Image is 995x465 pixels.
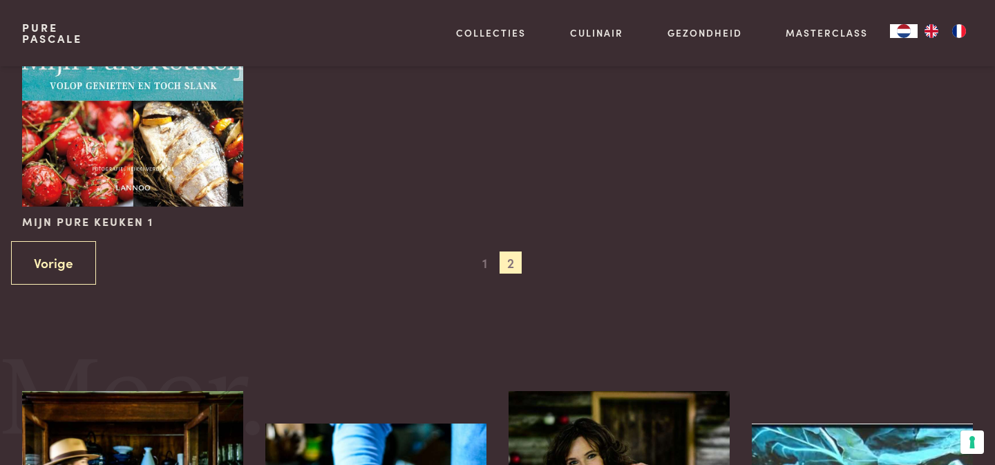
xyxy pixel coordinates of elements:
[456,26,526,40] a: Collecties
[890,24,918,38] a: NL
[667,26,742,40] a: Gezondheid
[960,430,984,454] button: Uw voorkeuren voor toestemming voor trackingtechnologieën
[473,252,495,274] span: 1
[786,26,868,40] a: Masterclass
[11,241,96,285] a: Vorige
[918,24,945,38] a: EN
[500,252,522,274] span: 2
[22,22,82,44] a: PurePascale
[918,24,973,38] ul: Language list
[890,24,918,38] div: Language
[890,24,973,38] aside: Language selected: Nederlands
[570,26,623,40] a: Culinair
[945,24,973,38] a: FR
[22,213,153,230] span: Mijn Pure Keuken 1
